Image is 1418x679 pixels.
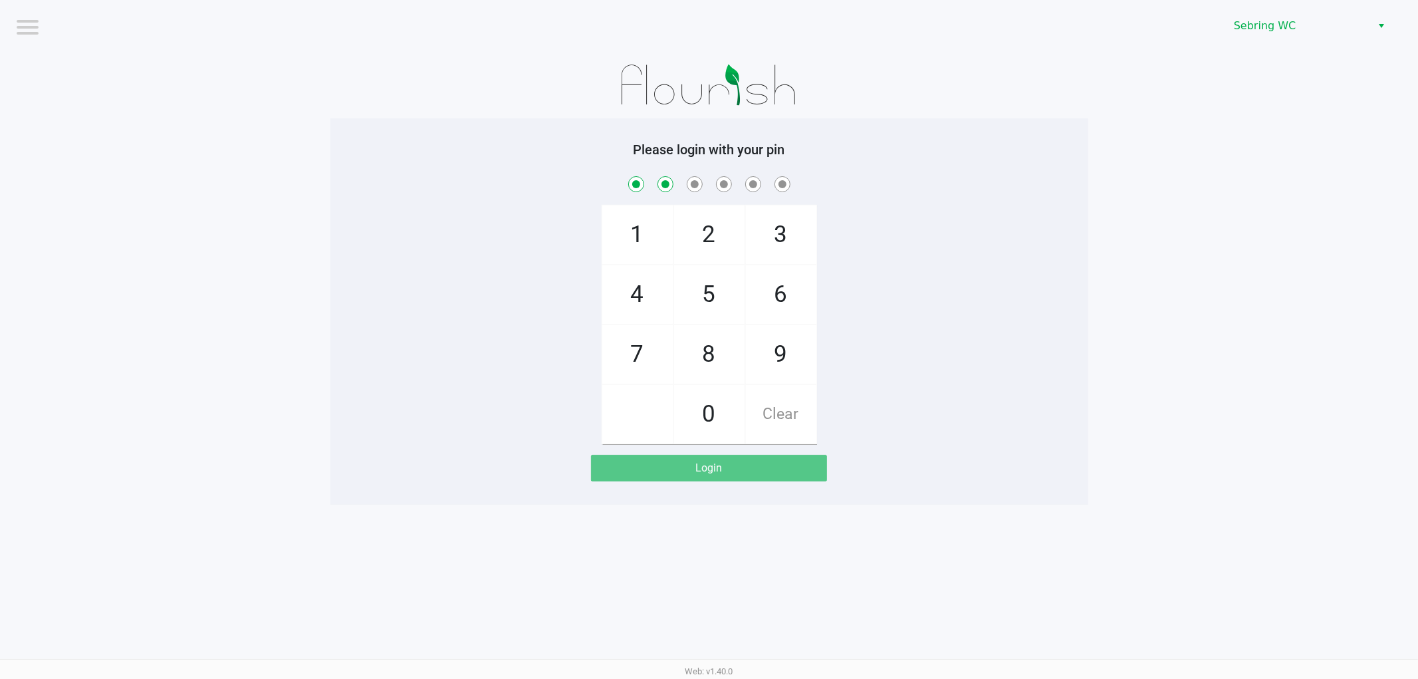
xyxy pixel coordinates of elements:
[674,265,745,324] span: 5
[674,385,745,444] span: 0
[746,385,816,444] span: Clear
[602,325,673,384] span: 7
[340,142,1078,158] h5: Please login with your pin
[602,205,673,264] span: 1
[746,265,816,324] span: 6
[1234,18,1363,34] span: Sebring WC
[602,265,673,324] span: 4
[1371,14,1391,38] button: Select
[746,205,816,264] span: 3
[674,205,745,264] span: 2
[746,325,816,384] span: 9
[674,325,745,384] span: 8
[685,666,733,676] span: Web: v1.40.0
